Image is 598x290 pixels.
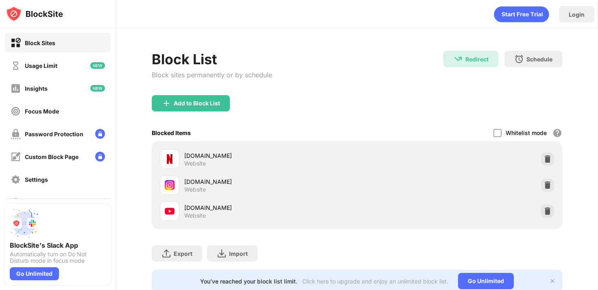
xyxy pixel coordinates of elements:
[200,278,297,285] div: You’ve reached your block list limit.
[165,180,175,190] img: favicons
[152,129,191,136] div: Blocked Items
[165,206,175,216] img: favicons
[11,174,21,185] img: settings-off.svg
[152,51,272,68] div: Block List
[11,152,21,162] img: customize-block-page-off.svg
[465,56,489,63] div: Redirect
[174,100,220,107] div: Add to Block List
[11,106,21,116] img: focus-off.svg
[165,154,175,164] img: favicons
[95,129,105,139] img: lock-menu.svg
[302,278,448,285] div: Click here to upgrade and enjoy an unlimited block list.
[25,176,48,183] div: Settings
[25,153,79,160] div: Custom Block Page
[526,56,552,63] div: Schedule
[152,71,272,79] div: Block sites permanently or by schedule
[10,209,39,238] img: push-slack.svg
[10,241,106,249] div: BlockSite's Slack App
[25,62,57,69] div: Usage Limit
[90,62,105,69] img: new-icon.svg
[184,160,206,167] div: Website
[549,278,556,284] img: x-button.svg
[184,212,206,219] div: Website
[184,177,357,186] div: [DOMAIN_NAME]
[11,61,21,71] img: time-usage-off.svg
[184,186,206,193] div: Website
[25,131,83,137] div: Password Protection
[11,38,21,48] img: block-on.svg
[90,85,105,92] img: new-icon.svg
[10,251,106,264] div: Automatically turn on Do Not Disturb mode in focus mode
[569,11,585,18] div: Login
[458,273,514,289] div: Go Unlimited
[11,129,21,139] img: password-protection-off.svg
[11,83,21,94] img: insights-off.svg
[506,129,547,136] div: Whitelist mode
[11,197,21,207] img: about-off.svg
[494,6,549,22] div: animation
[184,203,357,212] div: [DOMAIN_NAME]
[25,39,55,46] div: Block Sites
[25,85,48,92] div: Insights
[25,108,59,115] div: Focus Mode
[174,250,192,257] div: Export
[10,267,59,280] div: Go Unlimited
[95,152,105,161] img: lock-menu.svg
[229,250,248,257] div: Import
[184,151,357,160] div: [DOMAIN_NAME]
[6,6,63,22] img: logo-blocksite.svg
